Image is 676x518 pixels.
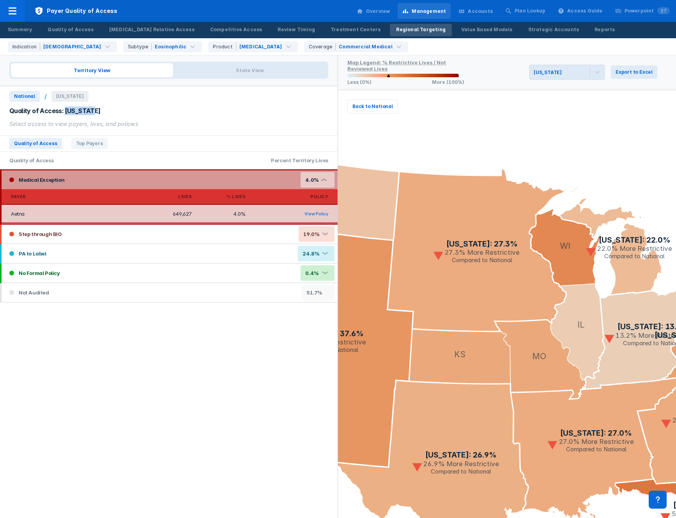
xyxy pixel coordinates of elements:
div: Value Based Models [461,26,513,33]
div: Payer [11,194,94,199]
a: Value Based Models [455,24,519,36]
text: 27.3% More Restrictive [444,248,520,256]
div: Subtype [128,43,152,50]
div: 51.7% [306,289,322,296]
span: Export to Excel [616,69,653,76]
div: 0.4% [305,270,319,276]
span: [US_STATE] [51,91,88,102]
text: 26.9% More Restrictive [423,460,499,468]
a: View Policy [304,211,328,216]
div: Treatment Centers [331,26,380,33]
text: Compared to National [298,347,358,354]
div: Lives [104,194,192,199]
text: Compared to National [604,253,665,260]
a: Quality of Access [41,24,99,36]
a: Reports [588,24,621,36]
div: Review Timing [278,26,315,33]
a: Overview [352,3,395,19]
text: 22.0% More Restrictive [597,245,672,252]
span: Top Payers [71,138,108,149]
span: Quality of Access [9,138,62,149]
td: 4.0% [196,205,250,223]
button: Back to National [347,99,398,114]
a: Accounts [454,3,497,19]
text: [US_STATE]: 27.3% [446,239,518,248]
text: [US_STATE]: 27.0% [560,429,632,438]
a: Regional Targeting [390,24,452,36]
text: [US_STATE]: 37.6% [292,329,364,338]
div: Summary [8,26,32,33]
span: 27 [657,7,670,14]
text: 27.0% More Restrictive [559,438,634,445]
a: Strategic Accounts [522,24,586,36]
div: Overview [366,8,390,15]
div: Reports [595,26,615,33]
a: [MEDICAL_DATA] Relative Access [103,24,201,36]
p: More (100%) [432,79,464,85]
div: Management [412,8,446,15]
div: Contact Support [649,491,667,509]
div: % Lives [201,194,246,199]
div: ❮ [322,252,328,256]
div: [DEMOGRAPHIC_DATA] [43,43,101,50]
div: Powerpoint [625,7,670,14]
div: Map Legend: % Restrictive Lives / Not Reviewed Lives [347,59,446,72]
div: Quality of Access: [US_STATE] [9,106,328,115]
text: Compared to National [452,257,512,264]
div: Commercial Medical [339,43,393,50]
text: Compared to National [431,468,491,475]
text: [US_STATE]: 22.0% [599,236,671,245]
a: Treatment Centers [324,24,387,36]
div: Accounts [468,8,493,15]
div: Indication [12,43,40,50]
div: Not Audited [5,289,49,296]
div: 19.0% [303,231,319,237]
div: Product [213,43,236,50]
div: Coverage [309,43,336,50]
div: No Formal Policy [5,269,60,277]
a: Summary [2,24,38,36]
div: Step through BIO [5,230,62,238]
div: Access Guide [567,7,602,14]
span: State View [173,63,327,77]
text: Compared to National [566,446,626,453]
div: Plan Lookup [515,7,545,14]
p: Less (0%) [347,79,372,85]
div: Select access to view payers, lives, and policies [9,120,328,128]
div: 4.0% [305,177,319,183]
div: PA to Label [5,250,46,257]
text: 37.6% More Restrictive [290,338,366,346]
div: Eosinophilic [155,43,186,50]
div: Competitive Access [210,26,262,33]
td: Aetna [2,205,99,223]
div: 24.8% [303,250,319,257]
div: ❮ [322,232,328,236]
div: / [44,92,47,100]
span: Territory View [11,63,173,77]
div: [US_STATE] [534,69,562,75]
div: Regional Targeting [396,26,446,33]
div: ❮ [322,271,328,275]
div: Percent Territory Lives [262,152,338,169]
a: Competitive Access [204,24,269,36]
text: [US_STATE]: 26.9% [425,451,497,460]
a: Management [398,3,451,19]
div: Medical Exception [5,176,64,184]
div: [MEDICAL_DATA] [239,43,282,50]
div: [MEDICAL_DATA] Relative Access [109,26,195,33]
div: Quality of Access [48,26,93,33]
td: 649,627 [99,205,196,223]
span: National [9,91,40,102]
a: Review Timing [271,24,321,36]
div: ❮ [322,178,328,182]
button: Export to Excel [611,66,657,79]
span: Back to National [352,103,393,110]
div: Policy [255,194,328,199]
div: Strategic Accounts [528,26,579,33]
